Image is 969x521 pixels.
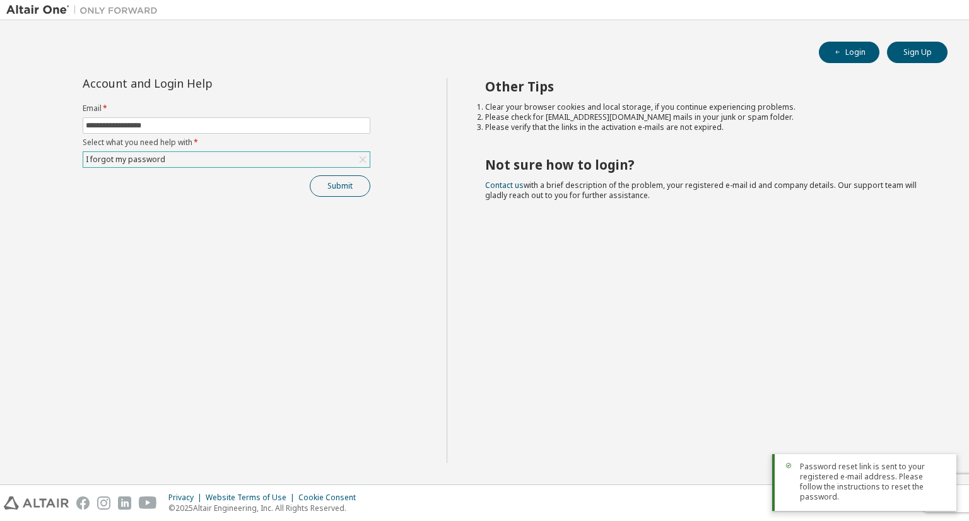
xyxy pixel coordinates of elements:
div: Account and Login Help [83,78,313,88]
li: Please verify that the links in the activation e-mails are not expired. [485,122,925,132]
img: instagram.svg [97,496,110,510]
span: Password reset link is sent to your registered e-mail address. Please follow the instructions to ... [800,462,946,502]
div: I forgot my password [84,153,167,167]
div: Cookie Consent [298,493,363,503]
div: Website Terms of Use [206,493,298,503]
label: Email [83,103,370,114]
a: Contact us [485,180,524,190]
label: Select what you need help with [83,138,370,148]
button: Login [819,42,879,63]
li: Please check for [EMAIL_ADDRESS][DOMAIN_NAME] mails in your junk or spam folder. [485,112,925,122]
img: linkedin.svg [118,496,131,510]
img: facebook.svg [76,496,90,510]
div: Privacy [168,493,206,503]
span: with a brief description of the problem, your registered e-mail id and company details. Our suppo... [485,180,917,201]
div: I forgot my password [83,152,370,167]
h2: Other Tips [485,78,925,95]
button: Sign Up [887,42,948,63]
li: Clear your browser cookies and local storage, if you continue experiencing problems. [485,102,925,112]
p: © 2025 Altair Engineering, Inc. All Rights Reserved. [168,503,363,513]
button: Submit [310,175,370,197]
img: altair_logo.svg [4,496,69,510]
img: youtube.svg [139,496,157,510]
h2: Not sure how to login? [485,156,925,173]
img: Altair One [6,4,164,16]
